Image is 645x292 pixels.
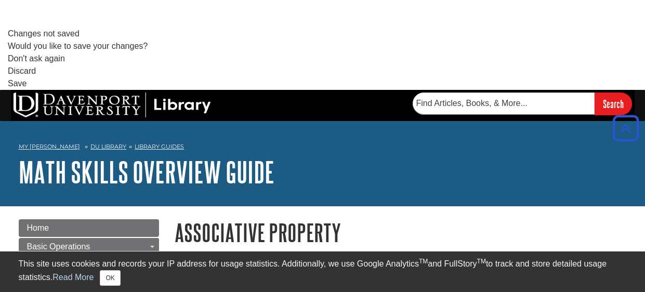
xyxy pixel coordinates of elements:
[19,238,159,256] a: Basic Operations
[100,270,120,286] button: Close
[27,223,49,232] span: Home
[413,92,595,114] input: Find Articles, Books, & More...
[413,92,632,115] form: Searches DU Library's articles, books, and more
[19,142,80,151] a: My [PERSON_NAME]
[19,140,627,156] nav: breadcrumb
[175,219,627,246] h1: Associative Property
[90,143,126,150] a: DU Library
[135,143,184,150] a: Library Guides
[477,258,486,265] sup: TM
[419,258,428,265] sup: TM
[14,92,211,117] img: DU Library
[595,92,632,115] input: Search
[19,258,627,286] div: This site uses cookies and records your IP address for usage statistics. Additionally, we use Goo...
[52,273,94,282] a: Read More
[19,219,159,237] a: Home
[609,121,642,135] a: Back to Top
[19,156,274,188] a: Math Skills Overview Guide
[27,242,90,251] span: Basic Operations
